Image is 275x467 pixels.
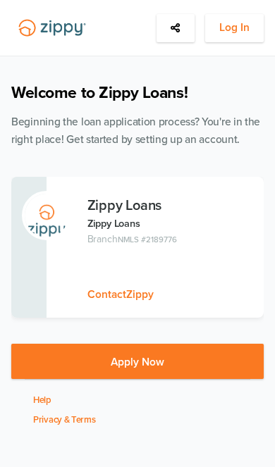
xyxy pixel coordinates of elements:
span: NMLS #2189776 [118,235,176,244]
h1: Welcome to Zippy Loans! [11,83,264,103]
span: Branch [87,233,118,245]
button: Log In [205,14,264,42]
span: Log In [219,19,250,37]
a: Help [33,394,51,406]
a: Privacy & Terms [33,414,96,425]
button: Apply Now [11,344,264,379]
img: Lender Logo [11,14,93,42]
span: Beginning the loan application process? You're in the right place! Get started by setting up an a... [11,116,260,146]
p: Zippy Loans [87,216,259,232]
h3: Zippy Loans [87,198,259,213]
button: ContactZippy [87,286,154,304]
